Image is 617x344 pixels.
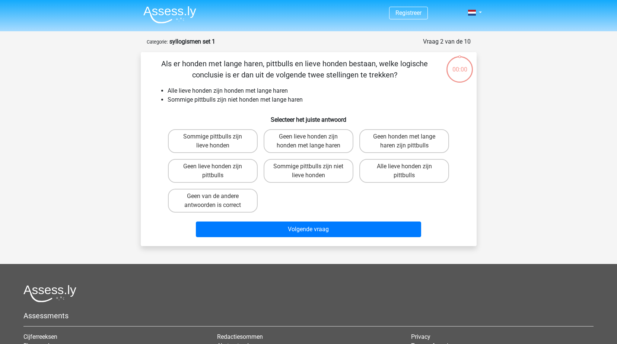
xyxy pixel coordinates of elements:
[153,110,465,123] h6: Selecteer het juiste antwoord
[169,38,215,45] strong: syllogismen set 1
[147,39,168,45] small: Categorie:
[217,333,263,340] a: Redactiesommen
[264,129,353,153] label: Geen lieve honden zijn honden met lange haren
[168,129,258,153] label: Sommige pittbulls zijn lieve honden
[264,159,353,183] label: Sommige pittbulls zijn niet lieve honden
[196,222,421,237] button: Volgende vraag
[168,159,258,183] label: Geen lieve honden zijn pittbulls
[168,95,465,104] li: Sommige pittbulls zijn niet honden met lange haren
[446,55,474,74] div: 00:00
[168,189,258,213] label: Geen van de andere antwoorden is correct
[153,58,437,80] p: Als er honden met lange haren, pittbulls en lieve honden bestaan, welke logische conclusie is er ...
[168,86,465,95] li: Alle lieve honden zijn honden met lange haren
[23,311,594,320] h5: Assessments
[423,37,471,46] div: Vraag 2 van de 10
[395,9,422,16] a: Registreer
[23,285,76,302] img: Assessly logo
[143,6,196,23] img: Assessly
[411,333,430,340] a: Privacy
[359,129,449,153] label: Geen honden met lange haren zijn pittbulls
[359,159,449,183] label: Alle lieve honden zijn pittbulls
[23,333,57,340] a: Cijferreeksen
